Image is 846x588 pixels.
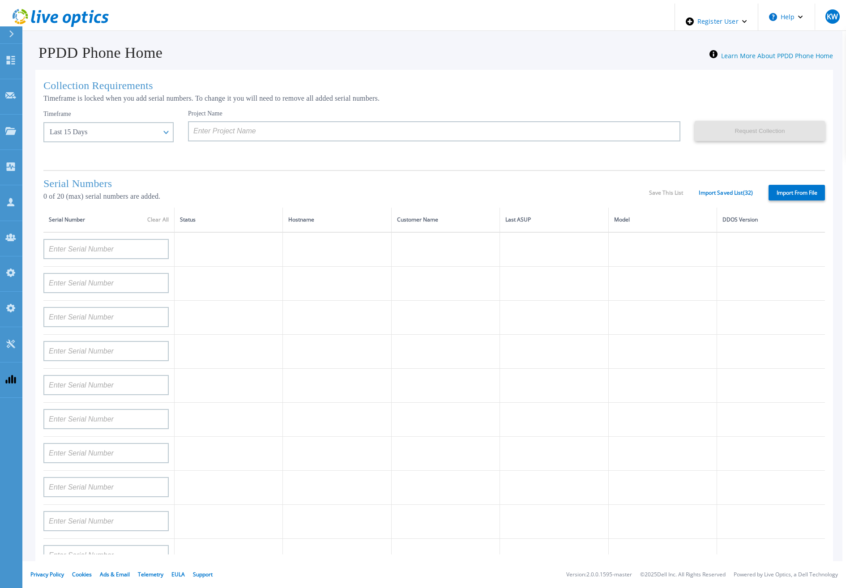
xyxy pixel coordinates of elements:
[699,190,753,196] a: Import Saved List ( 32 )
[827,13,838,20] span: KW
[769,185,825,200] label: Import From File
[43,273,169,293] input: Enter Serial Number
[695,121,825,141] button: Request Collection
[138,571,163,578] a: Telemetry
[566,572,632,578] li: Version: 2.0.0.1595-master
[500,208,608,232] th: Last ASUP
[43,178,649,190] h1: Serial Numbers
[43,545,169,565] input: Enter Serial Number
[193,571,213,578] a: Support
[43,375,169,395] input: Enter Serial Number
[608,208,717,232] th: Model
[188,111,222,117] label: Project Name
[721,51,833,60] a: Learn More About PPDD Phone Home
[758,4,814,30] button: Help
[30,571,64,578] a: Privacy Policy
[283,208,391,232] th: Hostname
[50,128,158,136] div: Last 15 Days
[43,192,649,200] p: 0 of 20 (max) serial numbers are added.
[640,572,726,578] li: © 2025 Dell Inc. All Rights Reserved
[43,111,71,118] label: Timeframe
[43,94,825,102] p: Timeframe is locked when you add serial numbers. To change it you will need to remove all added s...
[188,121,680,141] input: Enter Project Name
[49,215,169,225] div: Serial Number
[43,477,169,497] input: Enter Serial Number
[43,341,169,361] input: Enter Serial Number
[675,4,758,39] div: Register User
[43,409,169,429] input: Enter Serial Number
[72,571,92,578] a: Cookies
[26,44,162,61] h1: PPDD Phone Home
[43,307,169,327] input: Enter Serial Number
[43,80,825,92] h1: Collection Requirements
[391,208,500,232] th: Customer Name
[100,571,130,578] a: Ads & Email
[43,239,169,259] input: Enter Serial Number
[734,572,838,578] li: Powered by Live Optics, a Dell Technology
[43,443,169,463] input: Enter Serial Number
[171,571,185,578] a: EULA
[717,208,825,232] th: DDOS Version
[43,511,169,531] input: Enter Serial Number
[175,208,283,232] th: Status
